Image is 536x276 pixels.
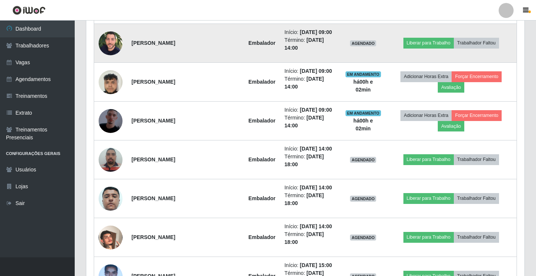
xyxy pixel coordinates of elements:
[454,232,499,242] button: Trabalhador Faltou
[284,223,336,230] li: Início:
[403,193,454,204] button: Liberar para Trabalho
[284,192,336,207] li: Término:
[99,144,123,176] img: 1686264689334.jpeg
[300,184,332,190] time: [DATE] 14:00
[400,71,452,82] button: Adicionar Horas Extra
[131,118,175,124] strong: [PERSON_NAME]
[300,107,332,113] time: [DATE] 09:00
[350,196,376,202] span: AGENDADO
[248,156,275,162] strong: Embalador
[131,79,175,85] strong: [PERSON_NAME]
[350,157,376,163] span: AGENDADO
[248,40,275,46] strong: Embalador
[284,106,336,114] li: Início:
[248,79,275,85] strong: Embalador
[350,40,376,46] span: AGENDADO
[99,100,123,142] img: 1754597201428.jpeg
[346,71,381,77] span: EM ANDAMENTO
[300,29,332,35] time: [DATE] 09:00
[248,195,275,201] strong: Embalador
[284,28,336,36] li: Início:
[300,262,332,268] time: [DATE] 15:00
[284,230,336,246] li: Término:
[284,67,336,75] li: Início:
[438,121,464,131] button: Avaliação
[300,223,332,229] time: [DATE] 14:00
[300,68,332,74] time: [DATE] 09:00
[131,234,175,240] strong: [PERSON_NAME]
[403,232,454,242] button: Liberar para Trabalho
[452,110,502,121] button: Forçar Encerramento
[284,184,336,192] li: Início:
[346,110,381,116] span: EM ANDAMENTO
[248,118,275,124] strong: Embalador
[12,6,46,15] img: CoreUI Logo
[99,177,123,220] img: 1697820743955.jpeg
[284,261,336,269] li: Início:
[350,235,376,241] span: AGENDADO
[284,145,336,153] li: Início:
[284,153,336,168] li: Término:
[452,71,502,82] button: Forçar Encerramento
[248,234,275,240] strong: Embalador
[300,146,332,152] time: [DATE] 14:00
[353,118,373,131] strong: há 00 h e 02 min
[99,28,123,58] img: 1683118670739.jpeg
[353,79,373,93] strong: há 00 h e 02 min
[131,156,175,162] strong: [PERSON_NAME]
[400,110,452,121] button: Adicionar Horas Extra
[454,193,499,204] button: Trabalhador Faltou
[438,82,464,93] button: Avaliação
[284,75,336,91] li: Término:
[131,40,175,46] strong: [PERSON_NAME]
[99,66,123,98] img: 1731039194690.jpeg
[403,154,454,165] button: Liberar para Trabalho
[284,114,336,130] li: Término:
[454,38,499,48] button: Trabalhador Faltou
[403,38,454,48] button: Liberar para Trabalho
[284,36,336,52] li: Término:
[454,154,499,165] button: Trabalhador Faltou
[99,216,123,259] img: 1726002463138.jpeg
[131,195,175,201] strong: [PERSON_NAME]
